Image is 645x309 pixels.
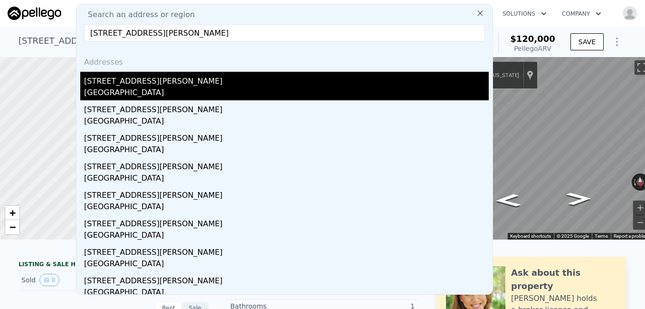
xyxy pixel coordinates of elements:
div: [STREET_ADDRESS][PERSON_NAME] [84,100,489,116]
div: [STREET_ADDRESS][PERSON_NAME] [84,214,489,230]
a: Zoom in [5,206,19,220]
div: [STREET_ADDRESS][PERSON_NAME] [84,243,489,258]
img: avatar [622,6,637,21]
button: Rotate counterclockwise [632,174,637,191]
div: [STREET_ADDRESS][PERSON_NAME] [84,186,489,201]
div: [GEOGRAPHIC_DATA] [84,201,489,214]
path: Go East, Commonwealth Ave [484,191,531,210]
div: [GEOGRAPHIC_DATA] [84,87,489,100]
span: © 2025 Google [557,233,589,239]
span: Search an address or region [80,9,195,20]
button: Keyboard shortcuts [510,233,551,240]
div: Ask about this property [511,266,617,293]
div: [GEOGRAPHIC_DATA] [84,230,489,243]
button: Show Options [607,32,626,51]
div: Addresses [80,49,489,72]
div: [STREET_ADDRESS][PERSON_NAME] [84,129,489,144]
div: [STREET_ADDRESS][PERSON_NAME] [84,72,489,87]
div: [STREET_ADDRESS][PERSON_NAME] [84,157,489,173]
a: Terms (opens in new tab) [595,233,608,239]
button: SAVE [570,33,604,50]
div: [STREET_ADDRESS] , [GEOGRAPHIC_DATA] , FL 32254 [19,34,244,48]
div: Pellego ARV [510,44,555,53]
button: Solutions [495,5,554,22]
button: Reset the view [636,174,644,191]
div: [GEOGRAPHIC_DATA] [84,173,489,186]
span: − [9,221,16,233]
div: [STREET_ADDRESS][PERSON_NAME] [84,271,489,287]
div: [GEOGRAPHIC_DATA] [84,287,489,300]
path: Go West, Commonwealth Ave [556,189,603,208]
a: Zoom out [5,220,19,234]
button: Company [554,5,609,22]
input: Enter an address, city, region, neighborhood or zip code [84,24,485,41]
span: + [9,207,16,219]
a: Show location on map [527,70,533,80]
button: View historical data [39,274,59,286]
img: Pellego [8,7,61,20]
div: Sold [21,274,106,286]
span: $120,000 [510,34,555,44]
div: LISTING & SALE HISTORY [19,261,209,270]
div: [GEOGRAPHIC_DATA] [84,258,489,271]
div: [GEOGRAPHIC_DATA] [84,144,489,157]
div: [GEOGRAPHIC_DATA] [84,116,489,129]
